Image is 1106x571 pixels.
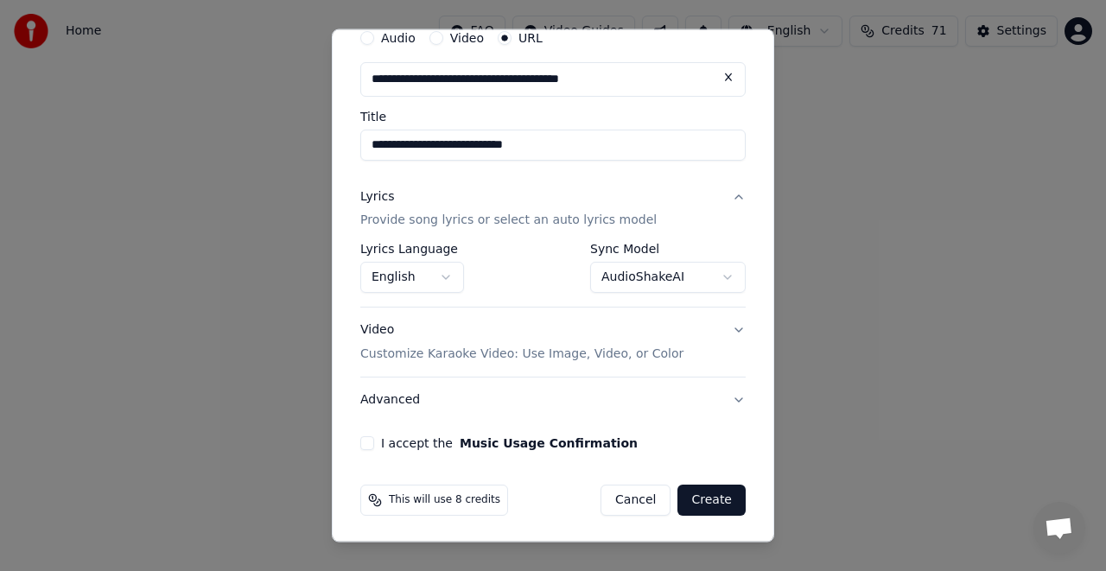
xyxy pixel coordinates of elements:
div: LyricsProvide song lyrics or select an auto lyrics model [360,243,746,307]
div: Video [360,321,683,363]
label: Sync Model [590,243,746,255]
button: Cancel [601,485,671,516]
label: Video [450,31,484,43]
button: LyricsProvide song lyrics or select an auto lyrics model [360,174,746,243]
label: URL [518,31,543,43]
label: Audio [381,31,416,43]
label: I accept the [381,437,638,449]
label: Title [360,110,746,122]
button: VideoCustomize Karaoke Video: Use Image, Video, or Color [360,308,746,377]
button: Advanced [360,377,746,422]
p: Provide song lyrics or select an auto lyrics model [360,212,657,229]
button: Create [677,485,746,516]
button: I accept the [460,437,638,449]
p: Customize Karaoke Video: Use Image, Video, or Color [360,346,683,363]
span: This will use 8 credits [389,493,500,507]
label: Lyrics Language [360,243,464,255]
div: Lyrics [360,187,394,205]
